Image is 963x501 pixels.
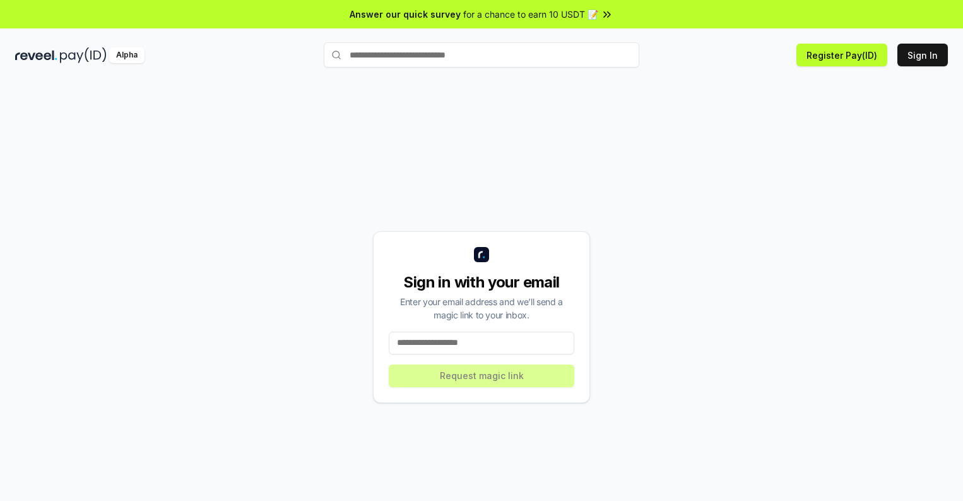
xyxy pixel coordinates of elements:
span: Answer our quick survey [350,8,461,21]
span: for a chance to earn 10 USDT 📝 [463,8,598,21]
div: Alpha [109,47,145,63]
button: Register Pay(ID) [796,44,887,66]
button: Sign In [897,44,948,66]
img: reveel_dark [15,47,57,63]
div: Enter your email address and we’ll send a magic link to your inbox. [389,295,574,322]
img: pay_id [60,47,107,63]
img: logo_small [474,247,489,262]
div: Sign in with your email [389,272,574,293]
